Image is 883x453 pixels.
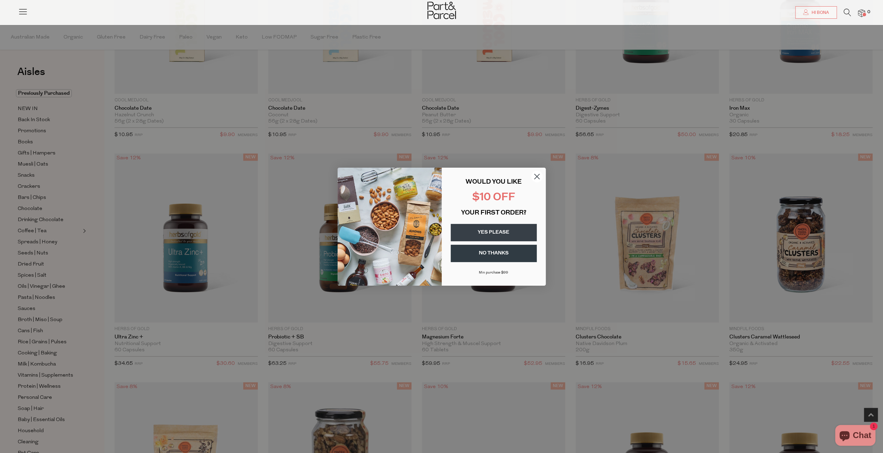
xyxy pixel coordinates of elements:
a: Hi Bona [795,6,837,19]
a: 0 [858,9,865,17]
span: YOUR FIRST ORDER? [461,210,526,216]
button: YES PLEASE [451,224,537,241]
span: Hi Bona [810,10,829,16]
button: NO THANKS [451,245,537,262]
button: Close dialog [531,170,543,183]
img: Part&Parcel [427,2,456,19]
img: 43fba0fb-7538-40bc-babb-ffb1a4d097bc.jpeg [338,168,442,286]
span: 0 [866,9,872,15]
span: WOULD YOU LIKE [466,179,521,185]
span: Min purchase $99 [479,271,508,275]
inbox-online-store-chat: Shopify online store chat [833,425,877,447]
span: $10 OFF [472,192,515,203]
